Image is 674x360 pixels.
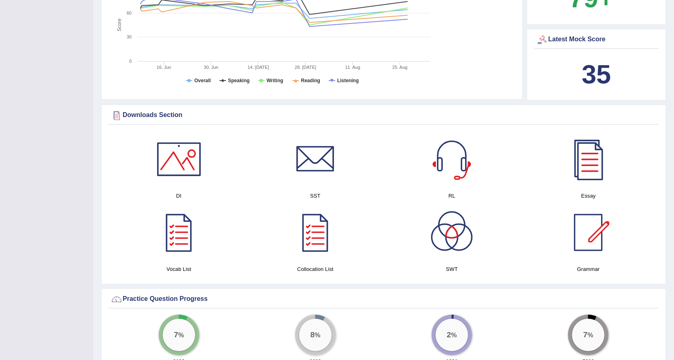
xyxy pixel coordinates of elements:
tspan: Listening [337,78,359,83]
big: 2 [447,330,451,339]
h4: SST [251,192,379,200]
text: 60 [127,11,132,15]
big: 8 [310,330,315,339]
tspan: 16. Jun [157,65,171,70]
h4: Essay [524,192,653,200]
big: 7 [174,330,178,339]
text: 0 [129,59,132,64]
h4: Vocab List [115,265,243,273]
tspan: Writing [266,78,283,83]
tspan: Score [117,19,122,32]
h4: Grammar [524,265,653,273]
div: % [436,319,468,351]
tspan: Reading [301,78,320,83]
h4: RL [388,192,516,200]
div: Latest Mock Score [536,34,657,46]
div: % [572,319,604,351]
h4: Collocation List [251,265,379,273]
tspan: 28. [DATE] [295,65,316,70]
tspan: 14. [DATE] [248,65,269,70]
tspan: 30. Jun [204,65,218,70]
tspan: Overall [194,78,211,83]
text: 30 [127,34,132,39]
tspan: 11. Aug [345,65,360,70]
big: 7 [583,330,588,339]
div: % [163,319,195,351]
h4: SWT [388,265,516,273]
div: Downloads Section [111,109,657,121]
div: % [299,319,332,351]
b: 35 [582,60,611,89]
h4: DI [115,192,243,200]
tspan: 25. Aug [392,65,407,70]
tspan: Speaking [228,78,249,83]
div: Practice Question Progress [111,293,657,305]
